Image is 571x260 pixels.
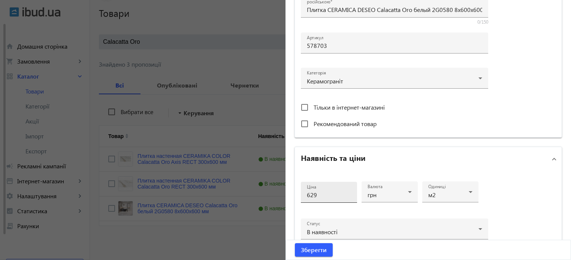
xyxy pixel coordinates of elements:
mat-label: Статус [307,221,320,227]
mat-expansion-panel-header: Наявність та ціни [295,147,562,171]
span: Зберегти [301,246,327,254]
span: м2 [428,191,436,199]
h2: Наявність та ціни [301,152,366,163]
mat-label: Валюта [368,184,383,190]
mat-label: Одиниці [428,184,446,190]
span: грн [368,191,377,199]
button: Зберегти [295,243,333,257]
span: Рекомендований товар [314,120,377,128]
mat-label: Ціна [307,184,316,190]
mat-label: Артикул [307,35,323,41]
span: В наявності [307,228,338,236]
span: Тільки в інтернет-магазині [314,103,385,111]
